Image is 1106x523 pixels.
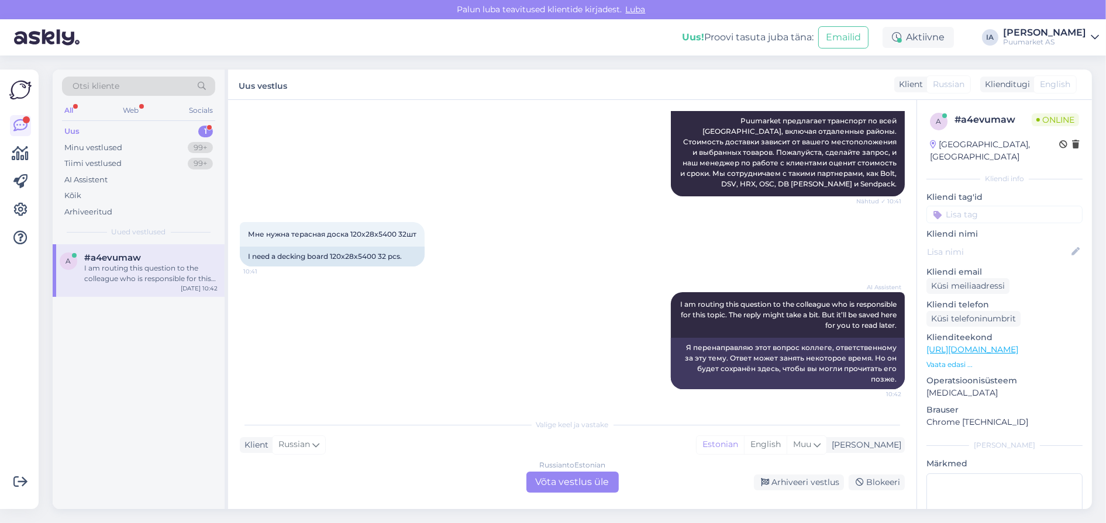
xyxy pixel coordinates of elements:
[754,474,844,490] div: Arhiveeri vestlus
[1040,78,1070,91] span: English
[856,197,901,206] span: Nähtud ✓ 10:41
[682,32,704,43] b: Uus!
[927,245,1069,258] input: Lisa nimi
[526,472,619,493] div: Võta vestlus üle
[1003,28,1086,37] div: [PERSON_NAME]
[73,80,119,92] span: Otsi kliente
[697,436,744,453] div: Estonian
[926,311,1021,327] div: Küsi telefoninumbrit
[64,142,122,154] div: Minu vestlused
[926,299,1083,311] p: Kliendi telefon
[539,460,605,470] div: Russian to Estonian
[121,103,142,118] div: Web
[680,300,898,330] span: I am routing this question to the colleague who is responsible for this topic. The reply might ta...
[240,247,425,266] div: I need a decking board 120x28x5400 32 pcs.
[622,4,649,15] span: Luba
[1003,28,1099,47] a: [PERSON_NAME]Puumarket AS
[181,284,218,293] div: [DATE] 10:42
[926,191,1083,203] p: Kliendi tag'id
[188,158,213,169] div: 99+
[240,420,905,430] div: Valige keel ja vastake
[926,375,1083,387] p: Operatsioonisüsteem
[933,78,964,91] span: Russian
[671,338,905,389] div: Я перенаправляю этот вопрос коллеге, ответственному за эту тему. Ответ может занять некоторое вре...
[64,174,108,186] div: AI Assistent
[84,252,141,263] span: #a4evumaw
[926,404,1083,416] p: Brauser
[926,228,1083,240] p: Kliendi nimi
[680,95,898,188] span: Здравствуйте! Puumarket предлагает транспорт по всей [GEOGRAPHIC_DATA], включая отдаленные районы...
[793,439,811,449] span: Muu
[926,440,1083,451] div: [PERSON_NAME]
[926,278,1009,294] div: Küsi meiliaadressi
[980,78,1030,91] div: Klienditugi
[198,126,213,137] div: 1
[955,113,1032,127] div: # a4evumaw
[849,474,905,490] div: Blokeeri
[64,190,81,202] div: Kõik
[187,103,215,118] div: Socials
[243,267,287,276] span: 10:41
[188,142,213,154] div: 99+
[926,266,1083,278] p: Kliendi email
[278,438,310,451] span: Russian
[926,206,1083,223] input: Lisa tag
[926,359,1083,370] p: Vaata edasi ...
[240,439,268,451] div: Klient
[9,79,32,101] img: Askly Logo
[926,387,1083,399] p: [MEDICAL_DATA]
[936,117,942,126] span: a
[857,283,901,292] span: AI Assistent
[64,126,80,137] div: Uus
[818,26,869,49] button: Emailid
[894,78,923,91] div: Klient
[682,30,814,44] div: Proovi tasuta juba täna:
[926,458,1083,470] p: Märkmed
[84,263,218,284] div: I am routing this question to the colleague who is responsible for this topic. The reply might ta...
[1003,37,1086,47] div: Puumarket AS
[930,138,1059,163] div: [GEOGRAPHIC_DATA], [GEOGRAPHIC_DATA]
[926,174,1083,184] div: Kliendi info
[239,77,287,92] label: Uus vestlus
[248,230,416,238] span: Мне нужна терасная доска 120x28x5400 32шт
[926,416,1083,428] p: Chrome [TECHNICAL_ID]
[982,29,998,46] div: IA
[827,439,901,451] div: [PERSON_NAME]
[64,158,122,169] div: Tiimi vestlused
[66,257,71,265] span: a
[744,436,787,453] div: English
[926,331,1083,344] p: Klienditeekond
[62,103,75,118] div: All
[857,390,901,399] span: 10:42
[883,27,954,48] div: Aktiivne
[1032,113,1079,126] span: Online
[926,344,1018,355] a: [URL][DOMAIN_NAME]
[112,227,166,237] span: Uued vestlused
[64,206,112,218] div: Arhiveeritud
